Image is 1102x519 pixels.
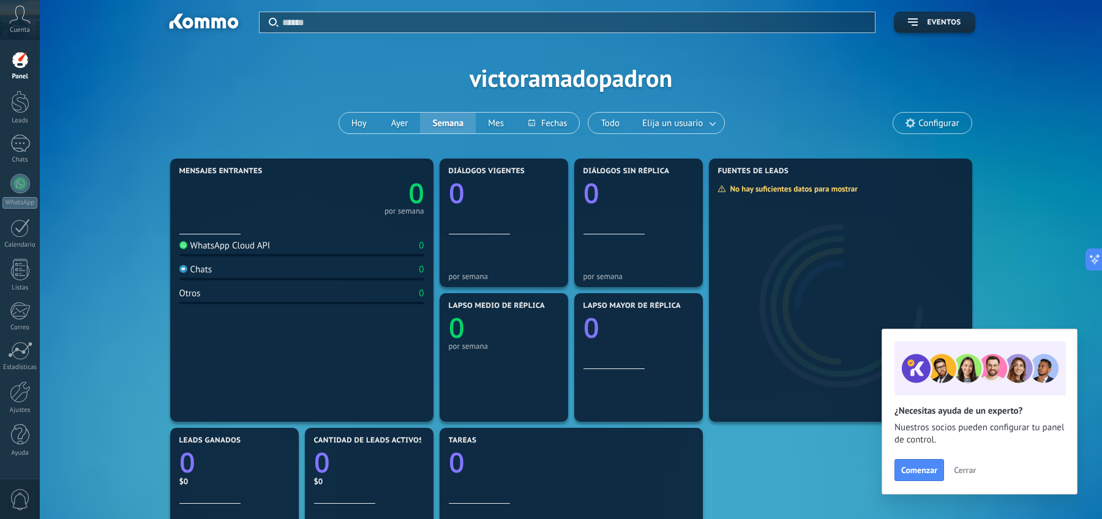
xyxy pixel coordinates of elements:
[339,113,379,133] button: Hoy
[2,241,38,249] div: Calendario
[632,113,724,133] button: Elija un usuario
[179,265,187,273] img: Chats
[449,444,465,481] text: 0
[449,309,465,346] text: 0
[2,197,37,209] div: WhatsApp
[894,422,1065,446] span: Nuestros socios pueden configurar tu panel de control.
[449,174,465,212] text: 0
[179,444,195,481] text: 0
[449,444,694,481] a: 0
[2,406,38,414] div: Ajustes
[894,459,944,481] button: Comenzar
[314,436,424,445] span: Cantidad de leads activos
[476,113,516,133] button: Mes
[384,208,424,214] div: por semana
[718,184,866,194] div: No hay suficientes datos para mostrar
[583,302,681,310] span: Lapso mayor de réplica
[901,466,937,474] span: Comenzar
[302,174,424,212] a: 0
[179,476,290,487] div: $0
[179,444,290,481] a: 0
[588,113,632,133] button: Todo
[583,309,599,346] text: 0
[314,444,330,481] text: 0
[918,118,959,129] span: Configurar
[449,436,477,445] span: Tareas
[2,117,38,125] div: Leads
[2,324,38,332] div: Correo
[314,444,424,481] a: 0
[179,240,271,252] div: WhatsApp Cloud API
[516,113,579,133] button: Fechas
[640,115,705,132] span: Elija un usuario
[718,167,789,176] span: Fuentes de leads
[179,241,187,249] img: WhatsApp Cloud API
[2,284,38,292] div: Listas
[583,167,670,176] span: Diálogos sin réplica
[2,156,38,164] div: Chats
[179,288,201,299] div: Otros
[420,113,476,133] button: Semana
[894,12,975,33] button: Eventos
[894,405,1065,417] h2: ¿Necesitas ayuda de un experto?
[179,264,212,275] div: Chats
[449,342,559,351] div: por semana
[2,449,38,457] div: Ayuda
[419,264,424,275] div: 0
[179,436,241,445] span: Leads ganados
[2,73,38,81] div: Panel
[449,272,559,281] div: por semana
[2,364,38,372] div: Estadísticas
[179,167,263,176] span: Mensajes entrantes
[419,240,424,252] div: 0
[379,113,421,133] button: Ayer
[583,272,694,281] div: por semana
[954,466,976,474] span: Cerrar
[419,288,424,299] div: 0
[948,461,981,479] button: Cerrar
[408,174,424,212] text: 0
[314,476,424,487] div: $0
[449,302,545,310] span: Lapso medio de réplica
[449,167,525,176] span: Diálogos vigentes
[583,174,599,212] text: 0
[10,26,30,34] span: Cuenta
[927,18,961,27] span: Eventos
